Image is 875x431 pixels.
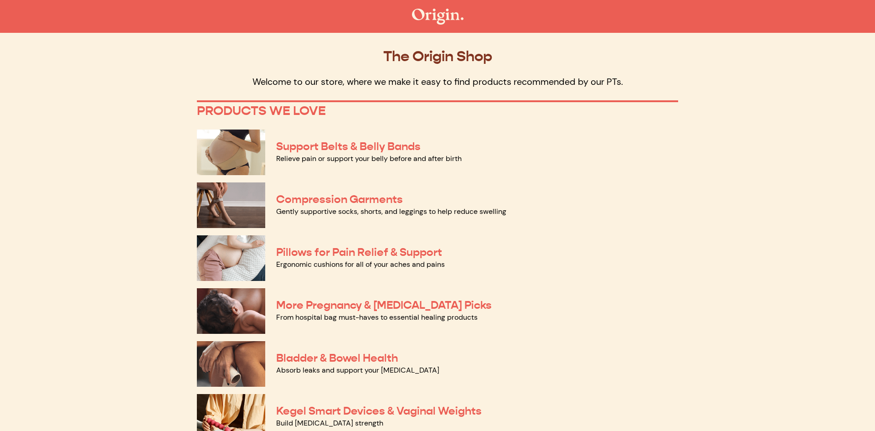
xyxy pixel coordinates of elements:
img: Support Belts & Belly Bands [197,130,265,175]
p: PRODUCTS WE LOVE [197,103,678,119]
a: Kegel Smart Devices & Vaginal Weights [276,404,482,418]
a: Absorb leaks and support your [MEDICAL_DATA] [276,365,439,375]
img: Bladder & Bowel Health [197,341,265,387]
a: Relieve pain or support your belly before and after birth [276,154,462,163]
img: Pillows for Pain Relief & Support [197,235,265,281]
img: The Origin Shop [412,9,463,25]
a: Ergonomic cushions for all of your aches and pains [276,260,445,269]
a: From hospital bag must-haves to essential healing products [276,312,478,322]
a: Pillows for Pain Relief & Support [276,245,442,259]
img: Compression Garments [197,182,265,228]
a: Gently supportive socks, shorts, and leggings to help reduce swelling [276,207,506,216]
p: The Origin Shop [197,47,678,65]
a: Compression Garments [276,192,403,206]
p: Welcome to our store, where we make it easy to find products recommended by our PTs. [197,76,678,88]
a: More Pregnancy & [MEDICAL_DATA] Picks [276,298,492,312]
a: Bladder & Bowel Health [276,351,398,365]
a: Build [MEDICAL_DATA] strength [276,418,383,428]
a: Support Belts & Belly Bands [276,140,421,153]
img: More Pregnancy & Postpartum Picks [197,288,265,334]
